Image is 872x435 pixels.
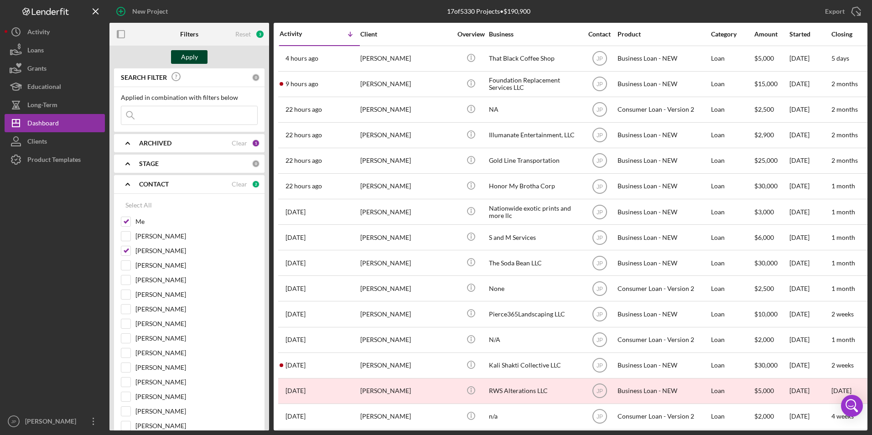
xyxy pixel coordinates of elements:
[132,2,168,21] div: New Project
[360,328,452,352] div: [PERSON_NAME]
[5,96,105,114] button: Long-Term
[618,200,709,224] div: Business Loan - NEW
[447,8,530,15] div: 17 of 5330 Projects • $190,900
[285,208,306,216] time: 2025-08-08 15:41
[831,387,851,394] time: [DATE]
[711,302,753,326] div: Loan
[135,319,258,328] label: [PERSON_NAME]
[489,72,580,96] div: Foundation Replacement Services LLC
[789,404,830,429] div: [DATE]
[754,225,789,249] div: $6,000
[285,131,322,139] time: 2025-08-11 00:05
[5,59,105,78] button: Grants
[754,404,789,429] div: $2,000
[831,259,855,267] time: 1 month
[360,149,452,173] div: [PERSON_NAME]
[285,387,306,394] time: 2025-07-23 16:25
[816,2,867,21] button: Export
[171,50,208,64] button: Apply
[285,234,306,241] time: 2025-08-08 15:36
[831,156,858,164] time: 2 months
[596,56,602,62] text: JP
[618,225,709,249] div: Business Loan - NEW
[711,123,753,147] div: Loan
[5,150,105,169] a: Product Templates
[618,123,709,147] div: Business Loan - NEW
[618,31,709,38] div: Product
[789,98,830,122] div: [DATE]
[754,302,789,326] div: $10,000
[789,251,830,275] div: [DATE]
[27,41,44,62] div: Loans
[582,31,617,38] div: Contact
[27,59,47,80] div: Grants
[5,114,105,132] button: Dashboard
[618,47,709,71] div: Business Loan - NEW
[618,302,709,326] div: Business Loan - NEW
[754,353,789,378] div: $30,000
[285,106,322,113] time: 2025-08-11 00:10
[360,123,452,147] div: [PERSON_NAME]
[596,209,602,215] text: JP
[789,225,830,249] div: [DATE]
[360,302,452,326] div: [PERSON_NAME]
[841,395,863,417] div: Open Intercom Messenger
[27,96,57,116] div: Long-Term
[618,72,709,96] div: Business Loan - NEW
[711,72,753,96] div: Loan
[109,2,177,21] button: New Project
[285,311,306,318] time: 2025-07-29 17:21
[711,225,753,249] div: Loan
[618,404,709,429] div: Consumer Loan - Version 2
[27,114,59,135] div: Dashboard
[285,157,322,164] time: 2025-08-11 00:01
[489,123,580,147] div: Illumanate Entertainment, LLC
[360,404,452,429] div: [PERSON_NAME]
[285,55,318,62] time: 2025-08-11 17:50
[5,41,105,59] button: Loans
[596,414,602,420] text: JP
[489,404,580,429] div: n/a
[489,200,580,224] div: Nationwide exotic prints and more llc
[121,94,258,101] div: Applied in combination with filters below
[618,149,709,173] div: Business Loan - NEW
[135,363,258,372] label: [PERSON_NAME]
[711,404,753,429] div: Loan
[285,285,306,292] time: 2025-08-01 21:16
[711,328,753,352] div: Loan
[789,302,830,326] div: [DATE]
[135,261,258,270] label: [PERSON_NAME]
[711,174,753,198] div: Loan
[180,31,198,38] b: Filters
[360,276,452,300] div: [PERSON_NAME]
[596,311,602,318] text: JP
[360,251,452,275] div: [PERSON_NAME]
[360,31,452,38] div: Client
[285,259,306,267] time: 2025-08-08 15:05
[596,388,602,394] text: JP
[789,353,830,378] div: [DATE]
[754,328,789,352] div: $2,000
[489,328,580,352] div: N/A
[139,181,169,188] b: CONTACT
[489,31,580,38] div: Business
[831,310,854,318] time: 2 weeks
[596,183,602,190] text: JP
[831,80,858,88] time: 2 months
[596,285,602,292] text: JP
[789,276,830,300] div: [DATE]
[618,276,709,300] div: Consumer Loan - Version 2
[135,421,258,430] label: [PERSON_NAME]
[280,30,320,37] div: Activity
[135,407,258,416] label: [PERSON_NAME]
[596,107,602,113] text: JP
[360,225,452,249] div: [PERSON_NAME]
[360,72,452,96] div: [PERSON_NAME]
[285,80,318,88] time: 2025-08-11 13:08
[285,413,306,420] time: 2025-07-22 19:40
[754,47,789,71] div: $5,000
[711,276,753,300] div: Loan
[255,30,265,39] div: 3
